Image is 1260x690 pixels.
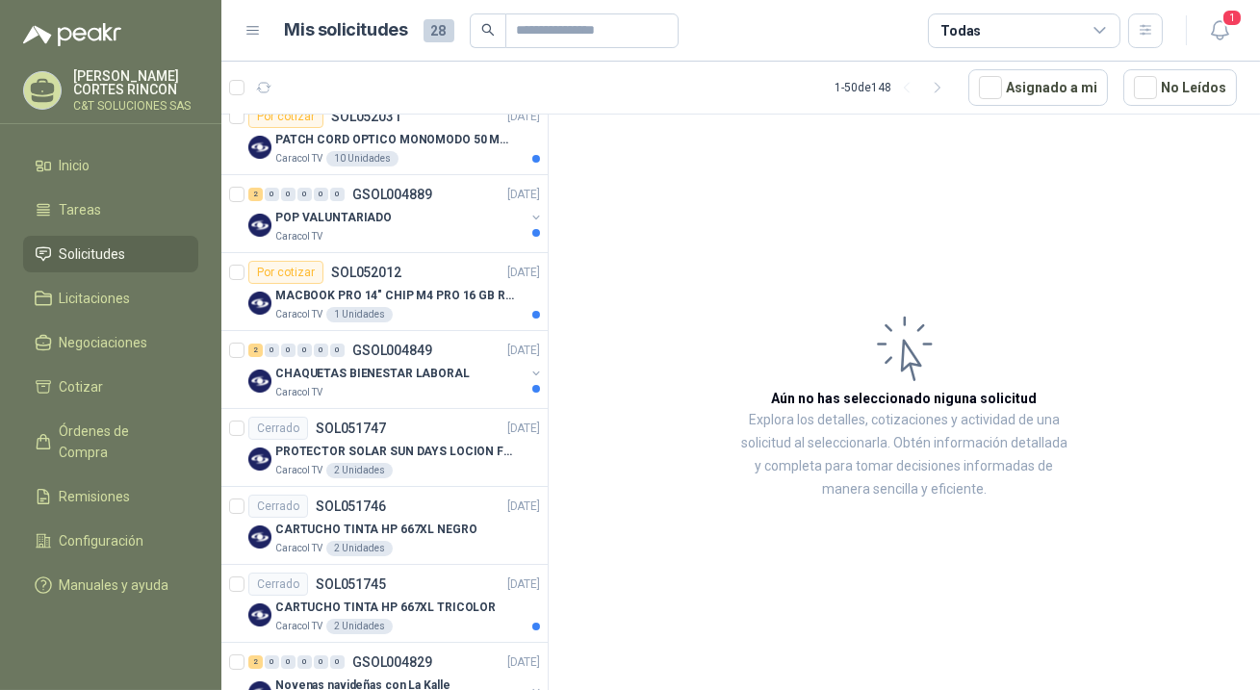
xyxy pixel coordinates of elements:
button: 1 [1202,13,1237,48]
a: CerradoSOL051747[DATE] Company LogoPROTECTOR SOLAR SUN DAYS LOCION FPS 50 CAJA X 24 UNCaracol TV2... [221,409,548,487]
div: 0 [265,188,279,201]
a: Negociaciones [23,324,198,361]
p: [DATE] [507,264,540,282]
p: Caracol TV [275,307,322,322]
p: PROTECTOR SOLAR SUN DAYS LOCION FPS 50 CAJA X 24 UN [275,443,515,461]
span: Licitaciones [60,288,131,309]
p: [DATE] [507,575,540,594]
p: Caracol TV [275,151,322,166]
p: POP VALUNTARIADO [275,209,392,227]
a: Por cotizarSOL052031[DATE] Company LogoPATCH CORD OPTICO MONOMODO 50 MTSCaracol TV10 Unidades [221,97,548,175]
p: [DATE] [507,186,540,204]
div: Por cotizar [248,261,323,284]
p: PATCH CORD OPTICO MONOMODO 50 MTS [275,131,515,149]
div: 0 [314,344,328,357]
div: 0 [297,655,312,669]
a: Inicio [23,147,198,184]
p: SOL052012 [331,266,401,279]
h3: Aún no has seleccionado niguna solicitud [772,388,1038,409]
span: Negociaciones [60,332,148,353]
p: Caracol TV [275,541,322,556]
div: 1 Unidades [326,307,393,322]
p: [DATE] [507,498,540,516]
div: Todas [940,20,981,41]
p: Caracol TV [275,463,322,478]
img: Company Logo [248,136,271,159]
h1: Mis solicitudes [285,16,408,44]
a: Remisiones [23,478,198,515]
div: 2 Unidades [326,619,393,634]
p: CARTUCHO TINTA HP 667XL TRICOLOR [275,599,496,617]
a: 2 0 0 0 0 0 GSOL004889[DATE] Company LogoPOP VALUNTARIADOCaracol TV [248,183,544,244]
div: 0 [330,344,345,357]
div: 0 [314,188,328,201]
div: 10 Unidades [326,151,399,166]
div: 2 Unidades [326,463,393,478]
div: 2 [248,344,263,357]
span: Cotizar [60,376,104,397]
p: SOL051746 [316,499,386,513]
img: Company Logo [248,292,271,315]
div: 0 [297,344,312,357]
a: Configuración [23,523,198,559]
div: 1 - 50 de 148 [835,72,953,103]
a: Tareas [23,192,198,228]
div: 0 [265,655,279,669]
p: [DATE] [507,653,540,672]
p: SOL051745 [316,577,386,591]
span: 28 [424,19,454,42]
img: Company Logo [248,603,271,626]
div: 0 [265,344,279,357]
div: 0 [281,188,296,201]
span: Órdenes de Compra [60,421,180,463]
img: Company Logo [248,525,271,549]
div: Cerrado [248,495,308,518]
span: Solicitudes [60,243,126,265]
p: CARTUCHO TINTA HP 667XL NEGRO [275,521,477,539]
div: 0 [297,188,312,201]
img: Company Logo [248,447,271,471]
div: 0 [330,188,345,201]
p: [DATE] [507,342,540,360]
div: Cerrado [248,573,308,596]
p: Caracol TV [275,619,322,634]
a: CerradoSOL051745[DATE] Company LogoCARTUCHO TINTA HP 667XL TRICOLORCaracol TV2 Unidades [221,565,548,643]
button: Asignado a mi [968,69,1108,106]
p: CHAQUETAS BIENESTAR LABORAL [275,365,470,383]
div: 2 [248,188,263,201]
span: Inicio [60,155,90,176]
p: GSOL004889 [352,188,432,201]
span: 1 [1221,9,1243,27]
span: Configuración [60,530,144,551]
a: 2 0 0 0 0 0 GSOL004849[DATE] Company LogoCHAQUETAS BIENESTAR LABORALCaracol TV [248,339,544,400]
div: Por cotizar [248,105,323,128]
p: SOL052031 [331,110,401,123]
p: [PERSON_NAME] CORTES RINCON [73,69,198,96]
p: GSOL004849 [352,344,432,357]
p: Caracol TV [275,385,322,400]
div: 2 [248,655,263,669]
a: Cotizar [23,369,198,405]
p: SOL051747 [316,422,386,435]
p: [DATE] [507,420,540,438]
a: Manuales y ayuda [23,567,198,603]
a: CerradoSOL051746[DATE] Company LogoCARTUCHO TINTA HP 667XL NEGROCaracol TV2 Unidades [221,487,548,565]
p: GSOL004829 [352,655,432,669]
div: 0 [281,344,296,357]
div: 0 [314,655,328,669]
a: Licitaciones [23,280,198,317]
p: Caracol TV [275,229,322,244]
span: Manuales y ayuda [60,575,169,596]
span: Remisiones [60,486,131,507]
a: Solicitudes [23,236,198,272]
img: Logo peakr [23,23,121,46]
div: Cerrado [248,417,308,440]
div: 2 Unidades [326,541,393,556]
div: 0 [281,655,296,669]
span: Tareas [60,199,102,220]
img: Company Logo [248,370,271,393]
button: No Leídos [1123,69,1237,106]
p: [DATE] [507,108,540,126]
p: Explora los detalles, cotizaciones y actividad de una solicitud al seleccionarla. Obtén informaci... [741,409,1067,501]
span: search [481,23,495,37]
